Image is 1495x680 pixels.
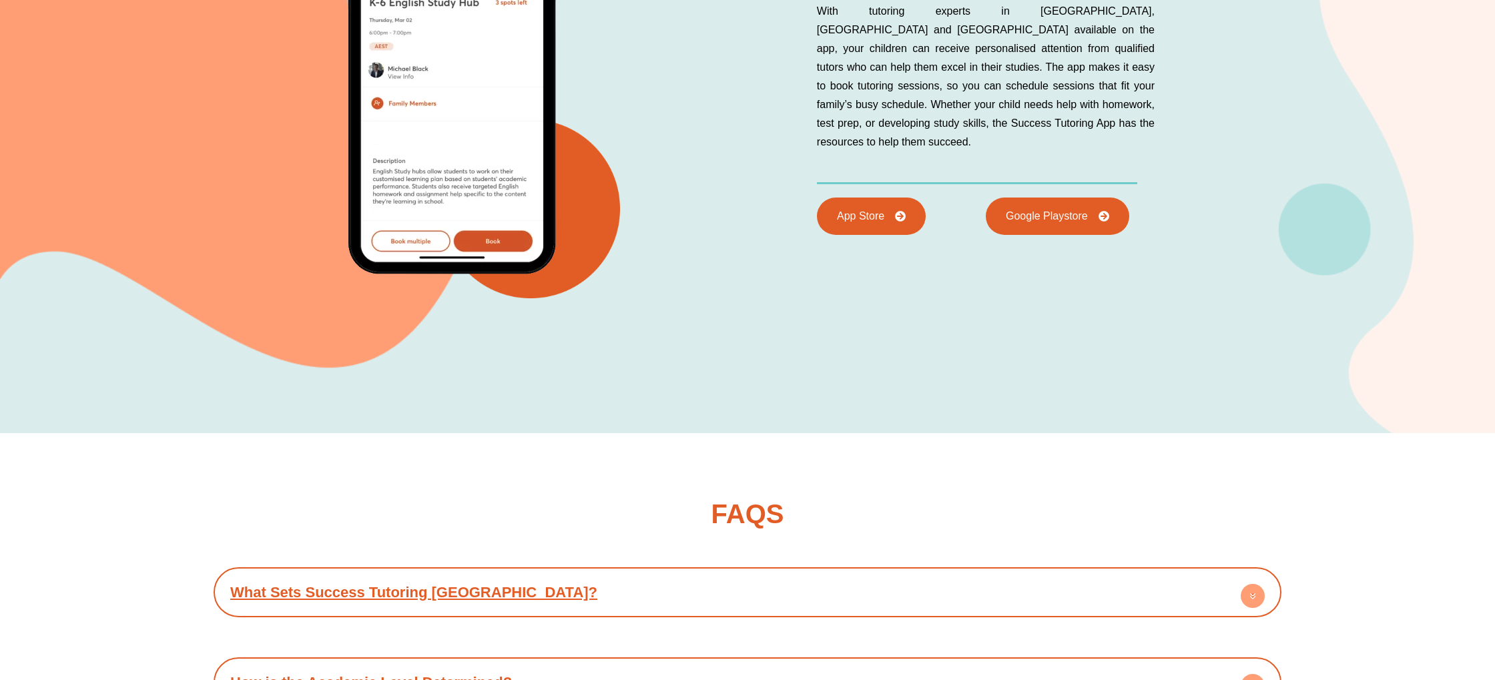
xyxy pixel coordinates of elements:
[220,574,1275,611] div: What Sets Success Tutoring [GEOGRAPHIC_DATA]?
[986,198,1129,235] a: Google Playstore
[817,198,926,235] a: App Store
[817,2,1155,151] p: With tutoring experts in [GEOGRAPHIC_DATA], [GEOGRAPHIC_DATA] and [GEOGRAPHIC_DATA] available on ...
[837,211,884,222] span: App Store
[1006,211,1088,222] span: Google Playstore
[711,500,784,527] h2: FAQS
[230,584,597,601] a: What Sets Success Tutoring [GEOGRAPHIC_DATA]?
[1428,616,1495,680] iframe: Chat Widget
